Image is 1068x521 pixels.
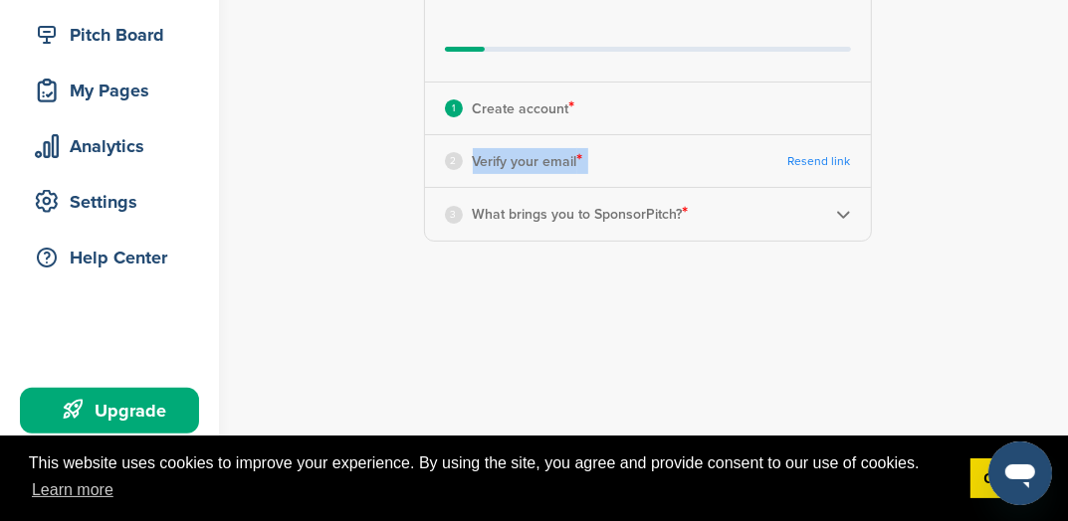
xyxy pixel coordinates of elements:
[970,458,1039,498] a: dismiss cookie message
[473,201,689,227] p: What brings you to SponsorPitch?
[20,235,199,280] a: Help Center
[988,441,1052,505] iframe: Button to launch messaging window
[445,206,463,224] div: 3
[20,388,199,434] a: Upgrade
[473,148,583,174] p: Verify your email
[30,393,199,429] div: Upgrade
[20,12,199,58] a: Pitch Board
[30,17,199,53] div: Pitch Board
[473,95,575,121] p: Create account
[20,68,199,113] a: My Pages
[788,154,851,169] a: Resend link
[30,240,199,275] div: Help Center
[30,73,199,108] div: My Pages
[20,179,199,225] a: Settings
[20,123,199,169] a: Analytics
[29,451,955,505] span: This website uses cookies to improve your experience. By using the site, you agree and provide co...
[29,475,116,505] a: learn more about cookies
[445,99,463,117] div: 1
[836,207,851,222] img: Checklist arrow 2
[30,184,199,220] div: Settings
[30,128,199,164] div: Analytics
[445,152,463,170] div: 2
